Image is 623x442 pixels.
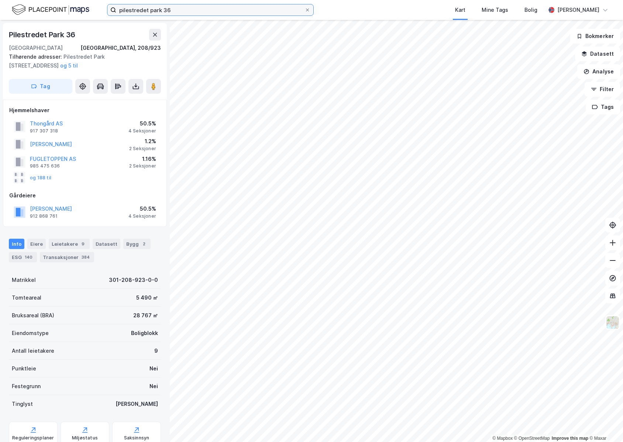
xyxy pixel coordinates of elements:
div: 50.5% [128,204,156,213]
div: Kontrollprogram for chat [586,407,623,442]
div: Festegrunn [12,382,41,391]
div: Matrikkel [12,276,36,284]
div: Reguleringsplaner [12,435,54,441]
span: Tilhørende adresser: [9,53,63,60]
div: Kart [455,6,465,14]
div: 985 475 636 [30,163,60,169]
img: Z [606,315,620,329]
div: ESG [9,252,37,262]
button: Filter [585,82,620,97]
div: Gårdeiere [9,191,161,200]
div: Nei [149,382,158,391]
div: Bygg [123,239,151,249]
div: 917 307 318 [30,128,58,134]
img: logo.f888ab2527a4732fd821a326f86c7f29.svg [12,3,89,16]
div: Hjemmelshaver [9,106,161,115]
div: 1.2% [129,137,156,146]
div: 301-208-923-0-0 [109,276,158,284]
div: Transaksjoner [40,252,94,262]
div: 9 [154,346,158,355]
div: 4 Seksjoner [128,213,156,219]
div: 4 Seksjoner [128,128,156,134]
div: [GEOGRAPHIC_DATA] [9,44,63,52]
div: Punktleie [12,364,36,373]
div: 2 [140,240,148,248]
button: Analyse [577,64,620,79]
a: Mapbox [492,436,513,441]
div: Pilestredet Park 36 [9,29,77,41]
div: [PERSON_NAME] [116,400,158,408]
button: Bokmerker [570,29,620,44]
a: OpenStreetMap [514,436,550,441]
iframe: Chat Widget [586,407,623,442]
div: Bolig [524,6,537,14]
div: Leietakere [49,239,90,249]
div: Info [9,239,24,249]
div: Nei [149,364,158,373]
div: 384 [80,253,91,261]
div: 28 767 ㎡ [133,311,158,320]
div: Tomteareal [12,293,41,302]
div: 50.5% [128,119,156,128]
div: Boligblokk [131,329,158,338]
button: Tag [9,79,72,94]
div: Datasett [93,239,120,249]
div: Bruksareal (BRA) [12,311,54,320]
div: 5 490 ㎡ [136,293,158,302]
div: Mine Tags [482,6,508,14]
div: 2 Seksjoner [129,146,156,152]
div: 140 [23,253,34,261]
button: Datasett [575,46,620,61]
div: Antall leietakere [12,346,54,355]
button: Tags [586,100,620,114]
div: [GEOGRAPHIC_DATA], 208/923 [80,44,161,52]
div: Tinglyst [12,400,33,408]
div: Saksinnsyn [124,435,149,441]
div: Pilestredet Park [STREET_ADDRESS] [9,52,155,70]
div: 1.16% [129,155,156,163]
div: 9 [79,240,87,248]
input: Søk på adresse, matrikkel, gårdeiere, leietakere eller personer [116,4,304,15]
div: Eiere [27,239,46,249]
div: Miljøstatus [72,435,98,441]
a: Improve this map [552,436,588,441]
div: 912 868 761 [30,213,58,219]
div: [PERSON_NAME] [557,6,599,14]
div: 2 Seksjoner [129,163,156,169]
div: Eiendomstype [12,329,49,338]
